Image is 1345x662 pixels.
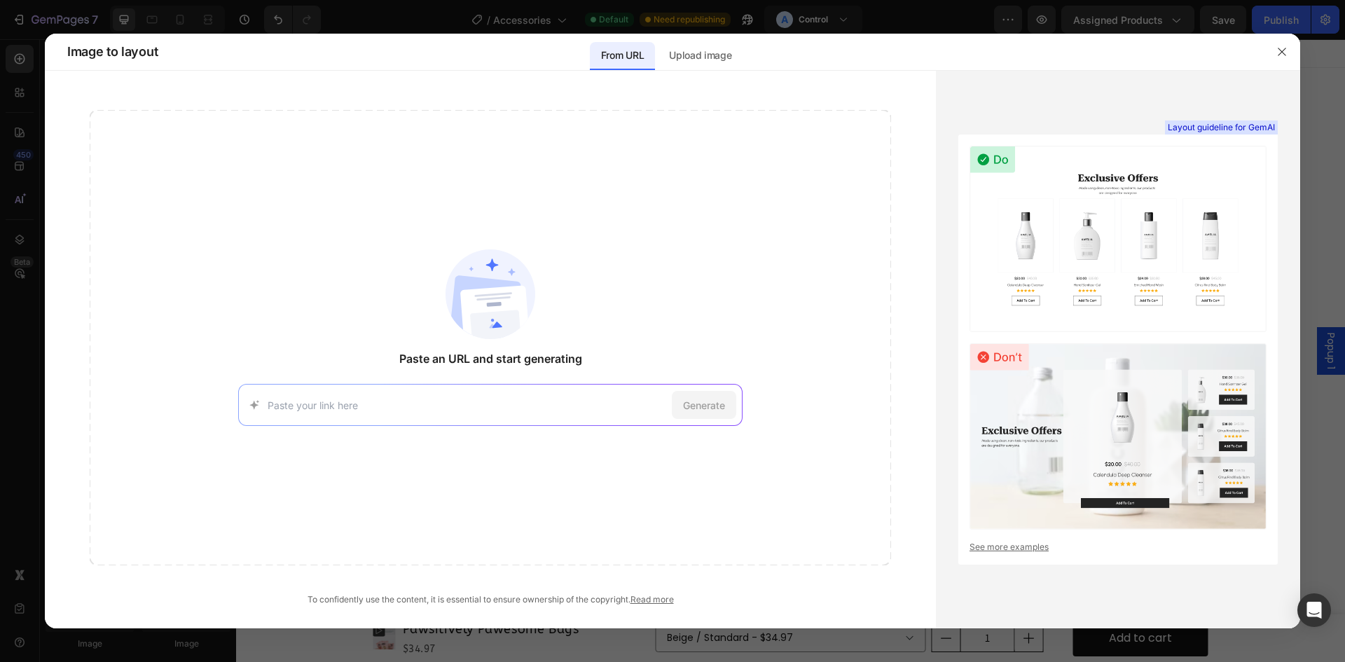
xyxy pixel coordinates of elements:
span: Image to layout [67,43,158,60]
div: Klaviyo [179,43,213,57]
div: Add to cart [873,589,936,609]
p: Upload image [669,47,731,64]
a: Read more [630,594,674,605]
h2: Click here to edit heading [146,311,544,356]
div: This is your text block. Click to edit and make it your own. Share your product's story or servic... [146,367,544,411]
button: Add to cart [836,581,972,618]
img: Klaviyo.png [151,43,168,60]
div: $34.97 [165,601,345,619]
input: quantity [724,586,779,612]
input: Paste your link here [268,398,666,413]
span: Generate [683,398,725,413]
p: From URL [601,47,644,64]
button: Get started [295,422,394,459]
button: Klaviyo [140,34,224,68]
div: Drop element here [736,380,811,391]
div: Get started [312,430,377,450]
span: Layout guideline for GemAI [1168,121,1275,134]
span: Paste an URL and start generating [399,350,582,367]
span: Popup 1 [1088,294,1102,330]
div: To confidently use the content, it is essential to ensure ownership of the copyright. [90,593,891,606]
button: decrement [696,586,724,612]
button: increment [779,586,807,612]
div: Open Intercom Messenger [1297,593,1331,627]
h1: Pawsitively Pawesome Bags [165,579,345,601]
a: See more examples [970,541,1267,553]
